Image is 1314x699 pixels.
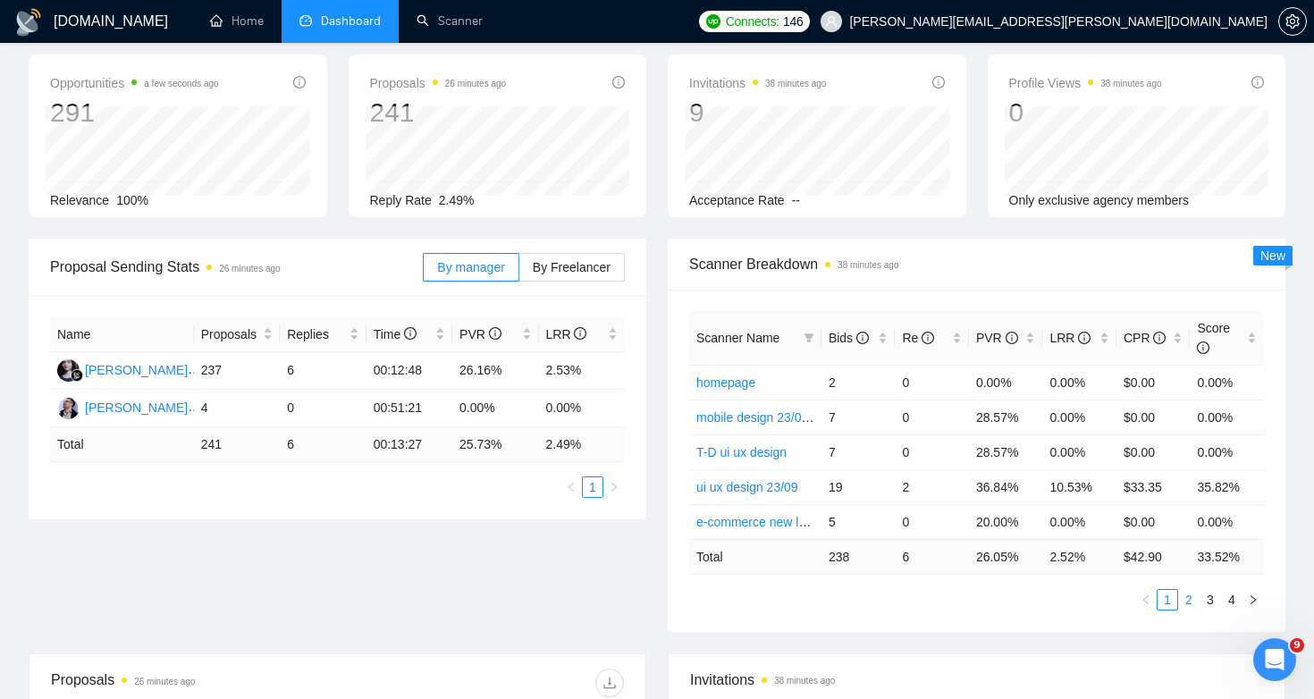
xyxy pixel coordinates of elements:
td: 00:12:48 [366,352,452,390]
iframe: Intercom live chat [1253,638,1296,681]
td: 2 [821,365,896,400]
li: Previous Page [560,476,582,498]
span: By manager [437,260,504,274]
span: info-circle [1197,341,1209,354]
span: CPR [1124,331,1166,345]
span: right [609,482,619,493]
div: [PERSON_NAME] [85,398,188,417]
button: download [595,669,624,697]
span: info-circle [1006,332,1018,344]
li: 4 [1221,589,1242,611]
div: [PERSON_NAME] [85,360,188,380]
td: 28.57% [969,434,1043,469]
time: 38 minutes ago [838,260,898,270]
td: 4 [194,390,280,427]
button: setting [1278,7,1307,36]
time: 38 minutes ago [774,676,835,686]
time: 38 minutes ago [1100,79,1161,88]
span: Profile Views [1009,72,1162,94]
span: Scanner Name [696,331,779,345]
button: left [1135,589,1157,611]
td: 6 [895,539,969,574]
td: 0.00% [1042,400,1116,434]
time: 26 minutes ago [219,264,280,274]
span: setting [1279,14,1306,29]
span: Bids [829,331,869,345]
button: right [1242,589,1264,611]
td: 2.49 % [539,427,626,462]
span: filter [804,333,814,343]
td: 36.84% [969,469,1043,504]
span: Proposal Sending Stats [50,256,423,278]
td: 5 [821,504,896,539]
td: 0 [895,434,969,469]
li: 1 [1157,589,1178,611]
td: $0.00 [1116,434,1191,469]
span: Invitations [690,669,1263,691]
a: T-D ui ux design [696,445,787,459]
td: 7 [821,434,896,469]
a: setting [1278,14,1307,29]
span: 9 [1290,638,1304,653]
a: 1 [583,477,602,497]
td: 0.00% [452,390,538,427]
span: right [1248,594,1259,605]
td: 25.73 % [452,427,538,462]
span: dashboard [299,14,312,27]
span: New [1260,248,1285,263]
span: By Freelancer [533,260,611,274]
span: LRR [1049,331,1091,345]
img: upwork-logo.png [706,14,720,29]
a: homepage [696,375,755,390]
td: Total [50,427,194,462]
td: 35.82% [1190,469,1264,504]
td: $33.35 [1116,469,1191,504]
span: Invitations [689,72,826,94]
span: Connects: [726,12,779,31]
span: Time [374,327,417,341]
span: info-circle [1153,332,1166,344]
span: info-circle [293,76,306,88]
td: 0 [895,504,969,539]
span: filter [800,324,818,351]
span: info-circle [489,327,501,340]
img: logo [14,8,43,37]
a: 3 [1200,590,1220,610]
span: 146 [783,12,803,31]
a: mobile design 23/09 hook changed [696,410,890,425]
th: Replies [280,317,366,352]
span: Only exclusive agency members [1009,193,1190,207]
a: RS[PERSON_NAME] [57,362,188,376]
img: YH [57,397,80,419]
span: info-circle [1078,332,1091,344]
span: PVR [976,331,1018,345]
span: download [596,676,623,690]
li: 3 [1200,589,1221,611]
td: 19 [821,469,896,504]
td: 0.00% [1190,504,1264,539]
a: ui ux design 23/09 [696,480,798,494]
td: Total [689,539,821,574]
td: $0.00 [1116,400,1191,434]
span: user [825,15,838,28]
span: Relevance [50,193,109,207]
div: 291 [50,96,219,130]
th: Proposals [194,317,280,352]
td: 6 [280,352,366,390]
span: info-circle [404,327,417,340]
span: -- [792,193,800,207]
span: Proposals [370,72,507,94]
td: 2.52 % [1042,539,1116,574]
a: 4 [1222,590,1242,610]
span: info-circle [1251,76,1264,88]
span: Acceptance Rate [689,193,785,207]
div: Proposals [51,669,338,697]
div: 241 [370,96,507,130]
span: LRR [546,327,587,341]
td: 241 [194,427,280,462]
td: $ 42.90 [1116,539,1191,574]
li: Previous Page [1135,589,1157,611]
td: 238 [821,539,896,574]
td: 28.57% [969,400,1043,434]
td: 0.00% [1042,504,1116,539]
